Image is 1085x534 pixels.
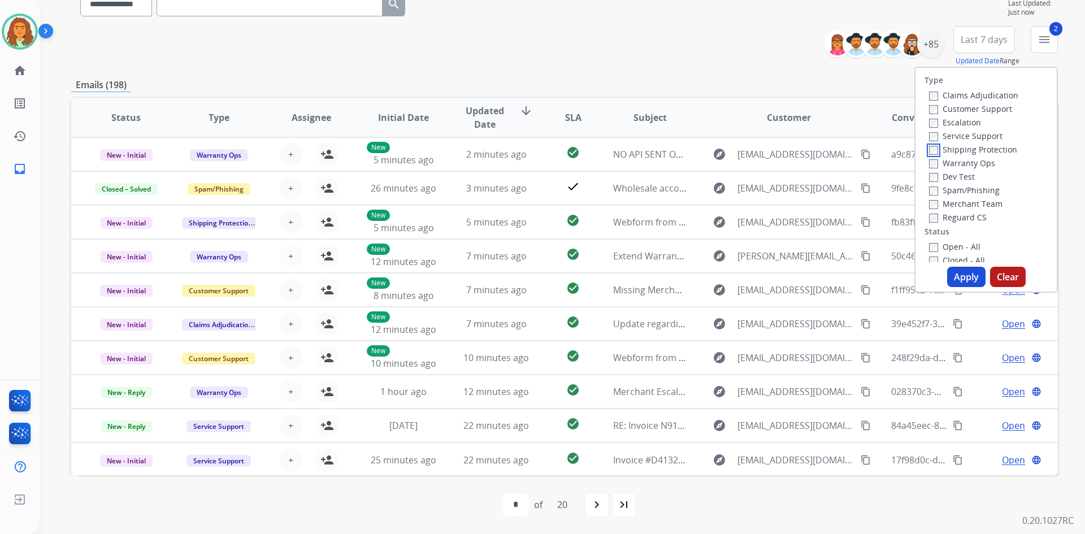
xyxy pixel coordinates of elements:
[95,183,158,195] span: Closed – Solved
[459,104,511,131] span: Updated Date
[548,493,576,516] div: 20
[713,215,726,229] mat-icon: explore
[280,449,302,471] button: +
[590,498,604,511] mat-icon: navigate_next
[713,385,726,398] mat-icon: explore
[929,117,981,128] label: Escalation
[320,215,334,229] mat-icon: person_add
[953,319,963,329] mat-icon: content_copy
[566,248,580,261] mat-icon: check_circle
[929,171,975,182] label: Dev Test
[929,119,938,128] input: Escalation
[466,284,527,296] span: 7 minutes ago
[566,383,580,397] mat-icon: check_circle
[288,317,293,331] span: +
[1031,26,1058,53] button: 2
[367,244,390,255] p: New
[929,243,938,252] input: Open - All
[1031,319,1041,329] mat-icon: language
[371,323,436,336] span: 12 minutes ago
[929,103,1012,114] label: Customer Support
[190,387,248,398] span: Warranty Ops
[182,319,259,331] span: Claims Adjudication
[371,357,436,370] span: 10 minutes ago
[100,217,153,229] span: New - Initial
[71,78,131,92] p: Emails (198)
[292,111,331,124] span: Assignee
[891,182,1058,194] span: 9fe8cfe8-59e2-4260-b604-4c9d2f4e138a
[288,283,293,297] span: +
[1022,514,1074,527] p: 0.20.1027RC
[613,318,1046,330] span: Update regarding your fulfillment method for Service Order: 40a17741-e681-440e-bfb8-68db70055827
[380,385,427,398] span: 1 hour ago
[320,147,334,161] mat-icon: person_add
[929,158,995,168] label: Warranty Ops
[288,147,293,161] span: +
[617,498,631,511] mat-icon: last_page
[1031,420,1041,431] mat-icon: language
[891,148,1064,160] span: a9c8794a-bf22-4e40-93e5-e400673d6587
[737,181,854,195] span: [EMAIL_ADDRESS][DOMAIN_NAME]
[367,311,390,323] p: New
[320,181,334,195] mat-icon: person_add
[861,149,871,159] mat-icon: content_copy
[953,420,963,431] mat-icon: content_copy
[374,154,434,166] span: 5 minutes ago
[1008,8,1058,17] span: Just now
[929,159,938,168] input: Warranty Ops
[713,181,726,195] mat-icon: explore
[374,289,434,302] span: 8 minutes ago
[100,319,153,331] span: New - Initial
[929,173,938,182] input: Dev Test
[566,281,580,295] mat-icon: check_circle
[861,353,871,363] mat-icon: content_copy
[891,216,1055,228] span: fb83ff9c-46e1-4158-b8f6-15121cb226f8
[891,351,1057,364] span: 248f29da-dc7a-48cb-bba7-6ef5a4f5f0ac
[463,419,529,432] span: 22 minutes ago
[990,267,1026,287] button: Clear
[280,346,302,369] button: +
[101,387,152,398] span: New - Reply
[100,353,153,364] span: New - Initial
[961,37,1008,42] span: Last 7 days
[371,182,436,194] span: 26 minutes ago
[182,285,255,297] span: Customer Support
[389,419,418,432] span: [DATE]
[861,319,871,329] mat-icon: content_copy
[280,245,302,267] button: +
[713,351,726,364] mat-icon: explore
[737,419,854,432] span: [EMAIL_ADDRESS][DOMAIN_NAME]
[953,353,963,363] mat-icon: content_copy
[1038,33,1051,46] mat-icon: menu
[737,283,854,297] span: [EMAIL_ADDRESS][DOMAIN_NAME]
[320,351,334,364] mat-icon: person_add
[737,317,854,331] span: [EMAIL_ADDRESS][DOMAIN_NAME]
[182,217,259,229] span: Shipping Protection
[534,498,542,511] div: of
[100,149,153,161] span: New - Initial
[929,214,938,223] input: Reguard CS
[953,26,1015,53] button: Last 7 days
[891,318,1054,330] span: 39e452f7-3fb9-4fe1-89cf-f2b23515a898
[288,351,293,364] span: +
[100,251,153,263] span: New - Initial
[861,285,871,295] mat-icon: content_copy
[929,146,938,155] input: Shipping Protection
[13,97,27,110] mat-icon: list_alt
[713,317,726,331] mat-icon: explore
[100,455,153,467] span: New - Initial
[737,385,854,398] span: [EMAIL_ADDRESS][DOMAIN_NAME]
[956,56,1019,66] span: Range
[519,104,533,118] mat-icon: arrow_downward
[320,385,334,398] mat-icon: person_add
[929,241,980,252] label: Open - All
[891,250,1063,262] span: 50c46b92-6c8d-45dd-a993-6f7e2052c7c1
[288,453,293,467] span: +
[13,64,27,77] mat-icon: home
[1031,387,1041,397] mat-icon: language
[190,149,248,161] span: Warranty Ops
[953,387,963,397] mat-icon: content_copy
[280,414,302,437] button: +
[929,131,1002,141] label: Service Support
[1031,455,1041,465] mat-icon: language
